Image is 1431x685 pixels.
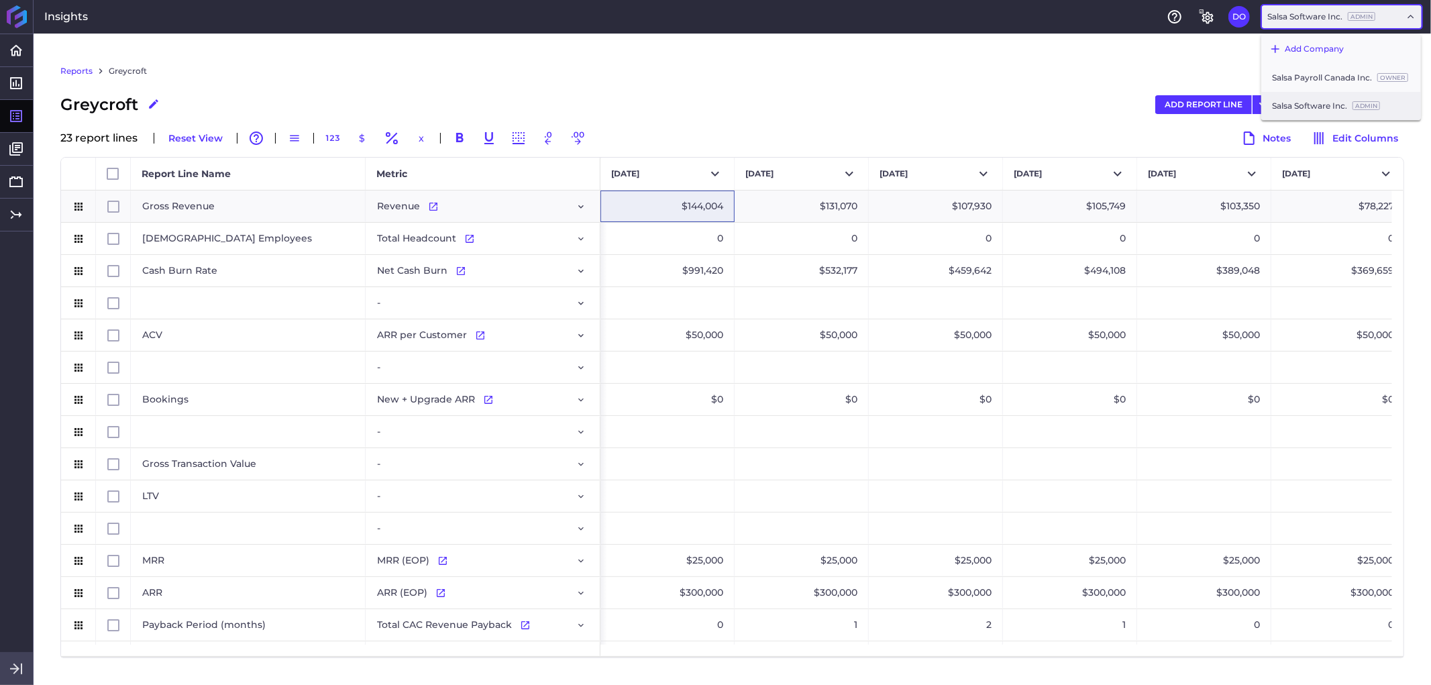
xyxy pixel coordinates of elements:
div: LTV [131,480,366,512]
div: 100% [1137,641,1271,673]
div: $494,108 [1003,255,1137,286]
span: [DATE] [1282,168,1310,179]
button: Reset View [162,127,229,149]
div: $300,000 [600,577,735,609]
div: Salsa Software Inc. [1267,11,1375,23]
div: $300,000 [1003,577,1137,609]
button: $ [352,127,373,149]
div: Press SPACE to select this row. [61,384,600,416]
div: 0 [869,223,1003,254]
div: 0 [735,223,869,254]
div: $107,930 [869,191,1003,222]
div: Gross Transaction Value [131,448,366,480]
span: - [377,288,380,318]
div: 100% [1271,641,1406,673]
div: Dropdown select [1261,5,1422,29]
div: $532,177 [735,255,869,286]
div: $0 [869,384,1003,415]
span: - [377,417,380,447]
div: $78,227 [1271,191,1406,222]
div: $50,000 [1003,319,1137,351]
div: $300,000 [1271,577,1406,609]
div: Greycroft [60,93,164,117]
div: ARR [131,577,366,609]
button: General Settings [1196,6,1218,28]
button: [DATE] [600,158,734,190]
button: User Menu [1253,95,1274,114]
div: 0 [1137,223,1271,254]
div: $25,000 [1271,545,1406,576]
div: $103,350 [1137,191,1271,222]
div: $300,000 [869,577,1003,609]
div: $25,000 [1137,545,1271,576]
span: MRR (EOP) [377,545,429,576]
span: Report Line Name [142,168,231,180]
div: Press SPACE to select this row. [61,287,600,319]
div: 0 [1003,223,1137,254]
div: Gross Revenue [131,191,366,222]
button: [DATE] [735,158,868,190]
div: $389,048 [1137,255,1271,286]
button: Help [1164,6,1185,28]
div: $50,000 [735,319,869,351]
div: $0 [1271,384,1406,415]
span: Total Headcount [377,223,456,254]
div: $105,749 [1003,191,1137,222]
div: 1 [735,609,869,641]
div: Add Company [1261,34,1421,64]
div: Press SPACE to select this row. [61,641,600,674]
div: Press SPACE to select this row. [61,319,600,352]
div: $300,000 [1137,577,1271,609]
div: $50,000 [1137,319,1271,351]
div: 23 report line s [60,133,146,144]
div: 100% [600,641,735,673]
div: $300,000 [735,577,869,609]
div: Press SPACE to select this row. [61,609,600,641]
a: Reports [60,65,93,77]
div: Press SPACE to select this row. [61,577,600,609]
div: $131,070 [735,191,869,222]
div: 1 [1003,609,1137,641]
ins: Admin [1348,12,1375,21]
div: $0 [1137,384,1271,415]
div: 0 [1271,223,1406,254]
div: $369,659 [1271,255,1406,286]
div: Press SPACE to select this row. [61,480,600,513]
span: [DATE] [880,168,908,179]
div: $50,000 [600,319,735,351]
span: - [377,481,380,511]
div: $25,000 [735,545,869,576]
div: Retention Rate [131,641,366,673]
span: ARR (EOP) [377,578,427,608]
span: Metric [376,168,407,180]
span: [DATE] [1014,168,1042,179]
div: [DEMOGRAPHIC_DATA] Employees [131,223,366,254]
div: Press SPACE to select this row. [61,545,600,577]
div: $25,000 [1003,545,1137,576]
span: - [377,352,380,382]
div: Press SPACE to select this row. [61,448,600,480]
div: $25,000 [869,545,1003,576]
div: Bookings [131,384,366,415]
div: 0 [600,609,735,641]
div: ACV [131,319,366,351]
span: [DATE] [611,168,639,179]
button: [DATE] [1137,158,1271,190]
span: Total CAC Revenue Payback [377,610,512,640]
button: [DATE] [1271,158,1405,190]
div: 100% [1003,641,1137,673]
div: $991,420 [600,255,735,286]
span: ARR per Customer [377,320,467,350]
span: [DATE] [745,168,774,179]
div: Salsa Software Inc. [1261,92,1421,120]
a: Greycroft [109,65,147,77]
div: $144,004 [600,191,735,222]
div: Press SPACE to select this row. [61,191,600,223]
button: User Menu [1228,6,1250,28]
div: 100% [869,641,1003,673]
span: Net Cash Burn [377,256,447,286]
div: Press SPACE to select this row. [61,352,600,384]
div: 0 [600,223,735,254]
div: $459,642 [869,255,1003,286]
div: $0 [1003,384,1137,415]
